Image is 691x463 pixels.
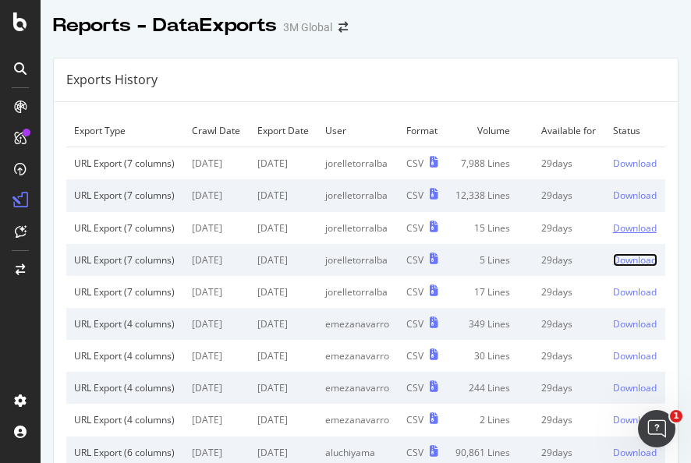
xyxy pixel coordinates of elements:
a: Download [613,317,657,330]
div: URL Export (7 columns) [74,189,176,202]
div: CSV [406,413,423,426]
td: [DATE] [184,308,249,340]
a: Download [613,285,657,299]
div: URL Export (4 columns) [74,349,176,362]
div: CSV [406,446,423,459]
td: emezanavarro [317,340,399,372]
td: 2 Lines [447,404,534,436]
td: 29 days [533,404,604,436]
td: 17 Lines [447,276,534,308]
a: Download [613,253,657,267]
td: 29 days [533,340,604,372]
div: URL Export (4 columns) [74,381,176,394]
td: jorelletorralba [317,212,399,244]
td: Format [399,115,447,147]
a: Download [613,189,657,202]
td: 15 Lines [447,212,534,244]
div: URL Export (7 columns) [74,157,176,170]
div: CSV [406,285,423,299]
div: Download [613,349,657,362]
div: Download [613,317,657,330]
td: Volume [447,115,534,147]
div: Download [613,189,657,202]
div: CSV [406,381,423,394]
div: Download [613,157,657,170]
a: Download [613,381,657,394]
td: [DATE] [250,212,317,244]
div: 3M Global [283,19,332,35]
div: URL Export (6 columns) [74,446,176,459]
td: [DATE] [184,276,249,308]
div: arrow-right-arrow-left [338,22,348,33]
div: Download [613,446,657,459]
td: 12,338 Lines [447,179,534,211]
td: [DATE] [184,340,249,372]
td: jorelletorralba [317,179,399,211]
td: [DATE] [184,404,249,436]
div: Exports History [66,71,158,89]
div: Download [613,285,657,299]
a: Download [613,413,657,426]
div: CSV [406,253,423,267]
td: User [317,115,399,147]
a: Download [613,349,657,362]
td: Export Type [66,115,184,147]
iframe: Intercom live chat [638,410,675,447]
td: Export Date [250,115,317,147]
td: [DATE] [184,212,249,244]
div: Download [613,221,657,235]
td: 29 days [533,276,604,308]
td: 29 days [533,147,604,180]
td: emezanavarro [317,404,399,436]
td: 29 days [533,212,604,244]
td: jorelletorralba [317,276,399,308]
td: jorelletorralba [317,147,399,180]
a: Download [613,157,657,170]
td: 29 days [533,372,604,404]
div: CSV [406,157,423,170]
td: 29 days [533,179,604,211]
td: [DATE] [250,308,317,340]
div: URL Export (7 columns) [74,253,176,267]
td: [DATE] [184,372,249,404]
div: CSV [406,221,423,235]
div: Download [613,381,657,394]
td: [DATE] [184,147,249,180]
td: Crawl Date [184,115,249,147]
td: [DATE] [250,404,317,436]
td: 7,988 Lines [447,147,534,180]
td: Status [605,115,665,147]
td: 349 Lines [447,308,534,340]
div: URL Export (4 columns) [74,413,176,426]
td: jorelletorralba [317,244,399,276]
td: 30 Lines [447,340,534,372]
td: 29 days [533,308,604,340]
div: URL Export (7 columns) [74,285,176,299]
a: Download [613,446,657,459]
td: 5 Lines [447,244,534,276]
td: [DATE] [250,340,317,372]
span: 1 [670,410,682,422]
td: [DATE] [250,179,317,211]
td: [DATE] [250,244,317,276]
td: 29 days [533,244,604,276]
div: URL Export (4 columns) [74,317,176,330]
div: Download [613,413,657,426]
div: CSV [406,317,423,330]
td: [DATE] [184,244,249,276]
div: Reports - DataExports [53,12,277,39]
div: URL Export (7 columns) [74,221,176,235]
div: CSV [406,189,423,202]
td: Available for [533,115,604,147]
div: CSV [406,349,423,362]
td: emezanavarro [317,308,399,340]
td: emezanavarro [317,372,399,404]
td: [DATE] [184,179,249,211]
td: 244 Lines [447,372,534,404]
td: [DATE] [250,147,317,180]
td: [DATE] [250,372,317,404]
a: Download [613,221,657,235]
td: [DATE] [250,276,317,308]
div: Download [613,253,657,267]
